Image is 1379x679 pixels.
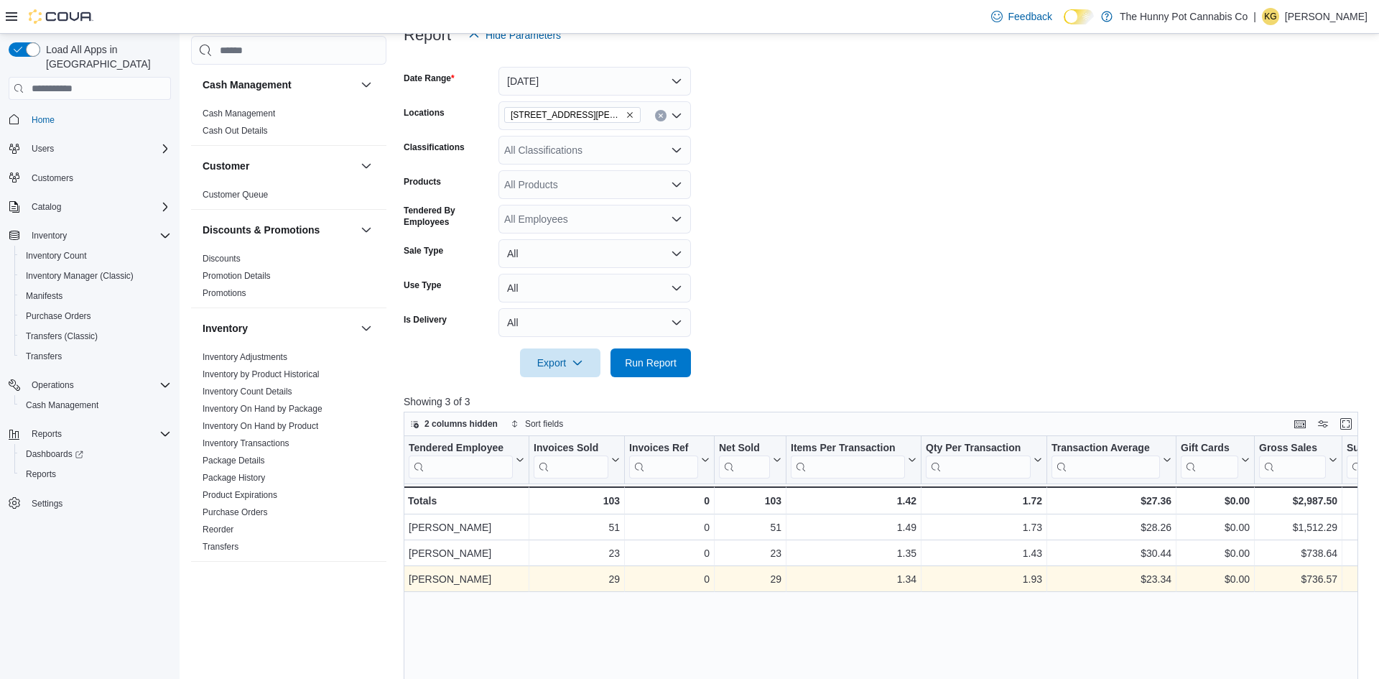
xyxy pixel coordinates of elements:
[32,230,67,241] span: Inventory
[719,442,781,479] button: Net Sold
[203,159,249,173] h3: Customer
[1262,8,1279,25] div: Kelsey Gourdine
[498,274,691,302] button: All
[3,108,177,129] button: Home
[26,448,83,460] span: Dashboards
[1259,442,1326,456] div: Gross Sales
[404,415,503,433] button: 2 columns hidden
[203,386,292,397] span: Inventory Count Details
[1259,492,1337,509] div: $2,987.50
[20,247,93,264] a: Inventory Count
[20,445,89,463] a: Dashboards
[20,287,68,305] a: Manifests
[358,76,375,93] button: Cash Management
[404,394,1368,409] p: Showing 3 of 3
[191,105,386,145] div: Cash Management
[203,352,287,362] a: Inventory Adjustments
[20,445,171,463] span: Dashboards
[26,494,171,512] span: Settings
[20,328,171,345] span: Transfers (Classic)
[534,442,608,456] div: Invoices Sold
[26,110,171,128] span: Home
[534,492,620,509] div: 103
[203,524,233,535] span: Reorder
[791,519,916,536] div: 1.49
[629,519,710,536] div: 0
[629,571,710,588] div: 0
[26,331,98,342] span: Transfers (Classic)
[719,442,770,456] div: Net Sold
[1259,442,1337,479] button: Gross Sales
[505,415,569,433] button: Sort fields
[1008,9,1052,24] span: Feedback
[20,287,171,305] span: Manifests
[409,545,524,562] div: [PERSON_NAME]
[424,418,498,430] span: 2 columns hidden
[629,545,710,562] div: 0
[26,351,62,362] span: Transfers
[404,245,443,257] label: Sale Type
[926,442,1031,456] div: Qty Per Transaction
[1120,8,1248,25] p: The Hunny Pot Cannabis Co
[203,369,320,379] a: Inventory by Product Historical
[203,455,265,466] span: Package Details
[203,489,277,501] span: Product Expirations
[719,442,770,479] div: Net Sold
[14,266,177,286] button: Inventory Manager (Classic)
[14,444,177,464] a: Dashboards
[203,223,320,237] h3: Discounts & Promotions
[629,442,710,479] button: Invoices Ref
[791,571,916,588] div: 1.34
[358,573,375,591] button: Loyalty
[791,545,916,562] div: 1.35
[1264,8,1276,25] span: KG
[404,176,441,188] label: Products
[191,348,386,561] div: Inventory
[203,438,289,448] a: Inventory Transactions
[26,377,80,394] button: Operations
[32,498,62,509] span: Settings
[1337,415,1355,433] button: Enter fullscreen
[203,189,268,200] span: Customer Queue
[1064,24,1064,25] span: Dark Mode
[26,140,60,157] button: Users
[32,428,62,440] span: Reports
[498,308,691,337] button: All
[1181,442,1238,479] div: Gift Card Sales
[409,442,524,479] button: Tendered Employee
[20,397,104,414] a: Cash Management
[14,246,177,266] button: Inventory Count
[504,107,641,123] span: 1288 Ritson Rd N
[26,227,73,244] button: Inventory
[203,507,268,517] a: Purchase Orders
[1181,442,1250,479] button: Gift Cards
[20,308,97,325] a: Purchase Orders
[1181,571,1250,588] div: $0.00
[20,466,171,483] span: Reports
[629,492,710,509] div: 0
[191,250,386,308] div: Discounts & Promotions
[404,205,493,228] label: Tendered By Employees
[358,157,375,175] button: Customer
[926,442,1031,479] div: Qty Per Transaction
[791,442,916,479] button: Items Per Transaction
[203,321,248,336] h3: Inventory
[203,351,287,363] span: Inventory Adjustments
[14,395,177,415] button: Cash Management
[26,425,171,443] span: Reports
[1259,545,1337,562] div: $738.64
[203,472,265,484] span: Package History
[534,442,608,479] div: Invoices Sold
[26,377,171,394] span: Operations
[3,197,177,217] button: Catalog
[20,267,171,285] span: Inventory Manager (Classic)
[26,140,171,157] span: Users
[203,438,289,449] span: Inventory Transactions
[203,271,271,281] a: Promotion Details
[671,144,682,156] button: Open list of options
[20,267,139,285] a: Inventory Manager (Classic)
[14,326,177,346] button: Transfers (Classic)
[14,346,177,366] button: Transfers
[409,571,524,588] div: [PERSON_NAME]
[1253,8,1256,25] p: |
